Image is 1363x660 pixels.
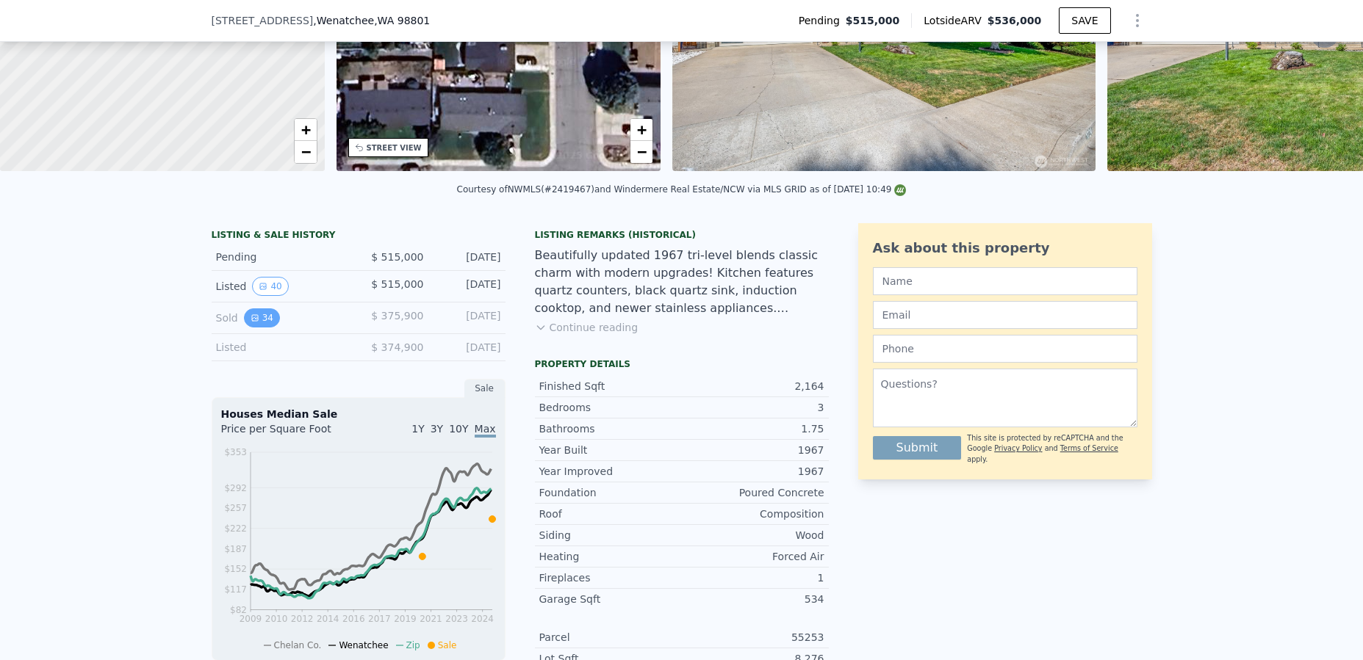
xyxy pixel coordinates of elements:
a: Terms of Service [1060,444,1118,452]
div: Courtesy of NWMLS (#2419467) and Windermere Real Estate/NCW via MLS GRID as of [DATE] 10:49 [457,184,907,195]
span: 10Y [449,423,468,435]
span: + [637,120,647,139]
tspan: $152 [224,564,247,574]
div: Finished Sqft [539,379,682,394]
tspan: $187 [224,544,247,554]
div: Property details [535,358,829,370]
div: [DATE] [436,340,501,355]
a: Privacy Policy [994,444,1042,452]
div: Listed [216,340,347,355]
div: [DATE] [436,250,501,264]
div: 55253 [682,630,824,645]
tspan: 2021 [420,614,442,624]
a: Zoom out [630,141,652,163]
span: 3Y [431,423,443,435]
span: − [637,142,647,161]
span: Pending [799,13,846,28]
div: 534 [682,592,824,606]
span: Lotside ARV [924,13,987,28]
tspan: $353 [224,447,247,457]
button: Continue reading [535,320,639,335]
div: Pending [216,250,347,264]
span: Max [475,423,496,438]
tspan: $257 [224,503,247,513]
div: Houses Median Sale [221,407,496,421]
tspan: $222 [224,523,247,534]
tspan: 2019 [394,614,417,624]
div: Parcel [539,630,682,645]
div: Fireplaces [539,570,682,585]
div: 2,164 [682,379,824,394]
tspan: $292 [224,483,247,493]
div: 1967 [682,464,824,479]
button: SAVE [1059,7,1110,34]
tspan: 2014 [316,614,339,624]
span: Chelan Co. [274,640,322,650]
span: Sale [438,640,457,650]
span: $536,000 [988,15,1042,26]
span: $ 374,900 [371,341,423,353]
div: Ask about this property [873,238,1137,258]
span: $ 515,000 [371,278,423,290]
span: $515,000 [846,13,900,28]
div: Garage Sqft [539,592,682,606]
span: $ 375,900 [371,310,423,322]
div: Forced Air [682,549,824,564]
div: Listed [216,277,347,296]
div: Year Improved [539,464,682,479]
div: Roof [539,507,682,521]
input: Name [873,267,1137,295]
div: Sale [464,379,506,398]
img: NWMLS Logo [894,184,906,196]
span: , Wenatchee [313,13,430,28]
button: View historical data [252,277,288,296]
div: Year Built [539,443,682,457]
div: 3 [682,400,824,415]
div: [DATE] [436,308,501,327]
a: Zoom in [295,119,317,141]
div: Bathrooms [539,421,682,436]
tspan: 2010 [265,614,287,624]
div: 1967 [682,443,824,457]
button: Submit [873,436,962,460]
div: Heating [539,549,682,564]
a: Zoom in [630,119,652,141]
tspan: 2023 [445,614,468,624]
div: Composition [682,507,824,521]
input: Email [873,301,1137,329]
div: 1.75 [682,421,824,436]
div: Sold [216,308,347,327]
span: − [301,142,310,161]
div: [DATE] [436,277,501,296]
tspan: $82 [230,605,247,615]
div: Wood [682,528,824,543]
tspan: 2016 [342,614,365,624]
div: This site is protected by reCAPTCHA and the Google and apply. [967,433,1137,465]
span: [STREET_ADDRESS] [212,13,314,28]
tspan: 2024 [471,614,494,624]
div: Poured Concrete [682,485,824,500]
div: LISTING & SALE HISTORY [212,229,506,244]
tspan: 2017 [368,614,391,624]
tspan: 2009 [239,614,262,624]
span: + [301,120,310,139]
div: Beautifully updated 1967 tri-level blends classic charm with modern upgrades! Kitchen features qu... [535,247,829,317]
div: Foundation [539,485,682,500]
a: Zoom out [295,141,317,163]
span: Wenatchee [339,640,388,650]
button: View historical data [244,308,280,327]
span: 1Y [411,423,424,435]
div: 1 [682,570,824,585]
div: Bedrooms [539,400,682,415]
span: Zip [406,640,420,650]
span: $ 515,000 [371,251,423,263]
div: Price per Square Foot [221,421,359,445]
div: Siding [539,528,682,543]
tspan: 2012 [290,614,313,624]
tspan: $117 [224,584,247,595]
input: Phone [873,335,1137,363]
div: Listing Remarks (Historical) [535,229,829,241]
div: STREET VIEW [367,142,422,153]
span: , WA 98801 [374,15,430,26]
button: Show Options [1123,6,1152,35]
